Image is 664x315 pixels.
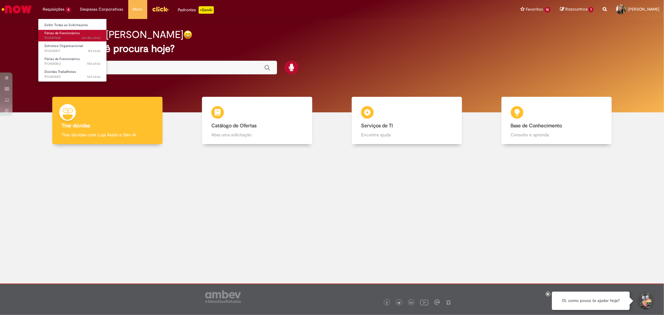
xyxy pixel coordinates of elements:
[38,56,107,67] a: Aberto R13405863 : Férias de Funcionários
[544,7,551,12] span: 10
[87,74,101,79] span: 16d atrás
[88,49,101,53] span: 8d atrás
[152,4,169,14] img: click_logo_yellow_360x200.png
[87,74,101,79] time: 12/08/2025 09:05:53
[45,69,76,74] span: Dúvidas Trabalhistas
[511,123,562,129] b: Base de Conhecimento
[205,290,241,303] img: logo_footer_ambev_rotulo_gray.png
[526,6,543,12] span: Favoritos
[178,6,214,14] div: Padroniza
[628,7,659,12] span: [PERSON_NAME]
[45,57,80,61] span: Férias de Funcionários
[38,19,107,82] ul: Requisições
[361,132,453,138] p: Encontre ajuda
[199,6,214,14] p: +GenAi
[38,68,107,80] a: Aberto R13401820 : Dúvidas Trabalhistas
[82,35,101,40] span: um dia atrás
[45,31,80,35] span: Férias de Funcionários
[332,97,482,144] a: Serviços de TI Encontre ajuda
[211,123,257,129] b: Catálogo de Ofertas
[43,6,64,12] span: Requisições
[38,43,107,54] a: Aberto R13430417 : Estrutura Organizacional
[636,292,655,310] button: Iniciar Conversa de Suporte
[410,301,413,305] img: logo_footer_linkedin.png
[211,132,303,138] p: Abra uma solicitação
[57,29,183,40] h2: Boa tarde, [PERSON_NAME]
[38,30,107,41] a: Aberto R13447445 : Férias de Funcionários
[45,61,101,66] span: R13405863
[62,132,153,138] p: Tirar dúvidas com Lupi Assist e Gen Ai
[62,123,90,129] b: Tirar dúvidas
[434,299,440,305] img: logo_footer_workplace.png
[133,6,143,12] span: More
[45,49,101,54] span: R13430417
[398,301,401,304] img: logo_footer_twitter.png
[66,7,71,12] span: 4
[183,30,192,39] img: happy-face.png
[560,7,593,12] a: Rascunhos
[87,61,101,66] span: 15d atrás
[482,97,631,144] a: Base de Conhecimento Consulte e aprenda
[88,49,101,53] time: 19/08/2025 17:57:20
[589,7,593,12] span: 1
[38,22,107,29] a: Exibir Todas as Solicitações
[57,43,606,54] h2: O que você procura hoje?
[82,35,101,40] time: 26/08/2025 09:30:56
[45,74,101,79] span: R13401820
[182,97,332,144] a: Catálogo de Ofertas Abra uma solicitação
[45,35,101,40] span: R13447445
[1,3,33,16] img: ServiceNow
[45,44,83,48] span: Estrutura Organizacional
[446,299,451,305] img: logo_footer_naosei.png
[385,301,389,304] img: logo_footer_facebook.png
[361,123,393,129] b: Serviços de TI
[80,6,124,12] span: Despesas Corporativas
[420,298,428,306] img: logo_footer_youtube.png
[511,132,602,138] p: Consulte e aprenda
[552,292,630,310] div: Oi, como posso te ajudar hoje?
[33,97,182,144] a: Tirar dúvidas Tirar dúvidas com Lupi Assist e Gen Ai
[565,6,588,12] span: Rascunhos
[87,61,101,66] time: 12/08/2025 17:08:50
